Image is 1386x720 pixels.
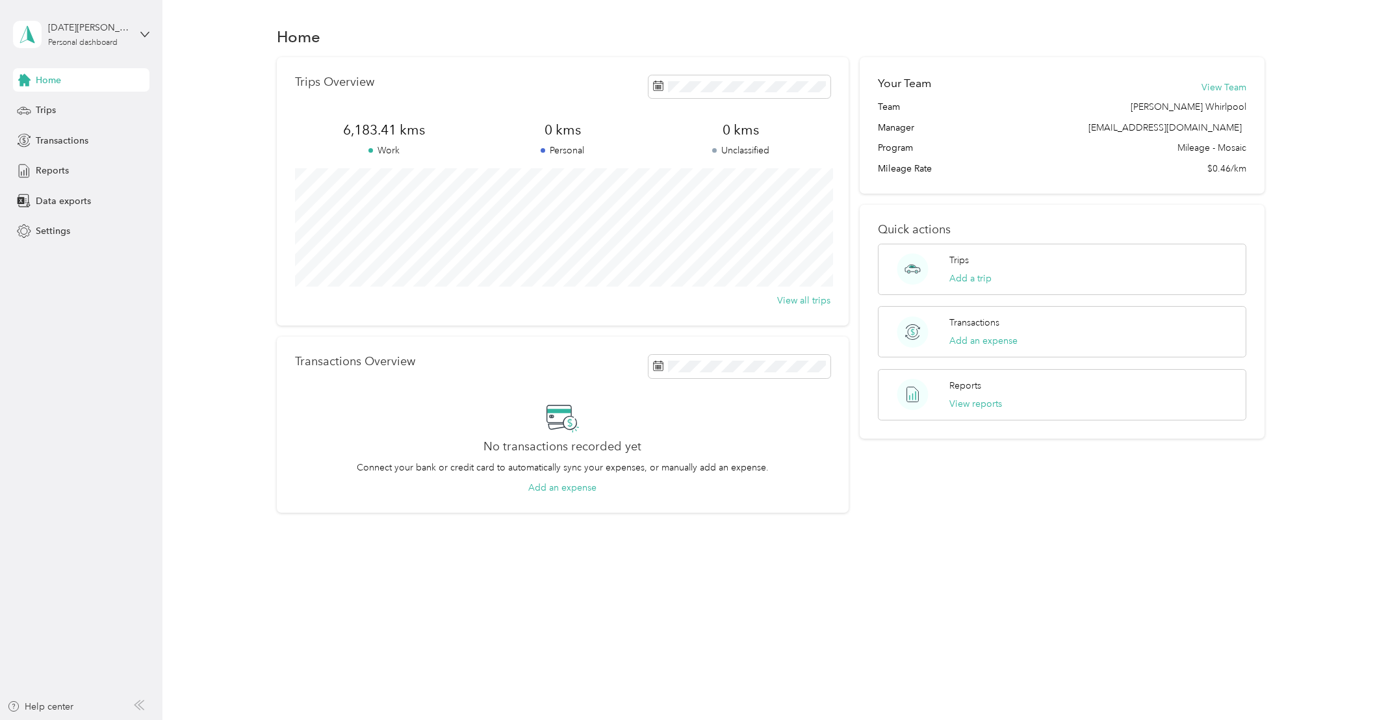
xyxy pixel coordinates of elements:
span: Settings [36,224,70,238]
button: View reports [949,397,1002,411]
span: 0 kms [474,121,652,139]
h2: Your Team [878,75,931,92]
span: Team [878,100,900,114]
p: Transactions Overview [295,355,415,368]
span: [PERSON_NAME] Whirlpool [1131,100,1246,114]
span: Transactions [36,134,88,148]
span: Mileage - Mosaic [1177,141,1246,155]
p: Unclassified [652,144,830,157]
p: Quick actions [878,223,1246,237]
h1: Home [277,30,320,44]
div: Personal dashboard [48,39,118,47]
div: [DATE][PERSON_NAME] [48,21,129,34]
span: Program [878,141,913,155]
span: 0 kms [652,121,830,139]
p: Trips Overview [295,75,374,89]
iframe: Everlance-gr Chat Button Frame [1313,647,1386,720]
span: Reports [36,164,69,177]
p: Transactions [949,316,999,329]
span: [EMAIL_ADDRESS][DOMAIN_NAME] [1088,122,1242,133]
span: $0.46/km [1207,162,1246,175]
h2: No transactions recorded yet [483,440,641,454]
button: Add an expense [528,481,597,495]
p: Connect your bank or credit card to automatically sync your expenses, or manually add an expense. [357,461,769,474]
button: View Team [1201,81,1246,94]
span: Mileage Rate [878,162,932,175]
p: Trips [949,253,969,267]
button: Help center [7,700,73,714]
span: Trips [36,103,56,117]
button: View all trips [777,294,830,307]
span: Data exports [36,194,91,208]
button: Add an expense [949,334,1018,348]
span: Manager [878,121,914,135]
p: Reports [949,379,981,392]
span: 6,183.41 kms [295,121,474,139]
span: Home [36,73,61,87]
p: Work [295,144,474,157]
p: Personal [474,144,652,157]
button: Add a trip [949,272,992,285]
